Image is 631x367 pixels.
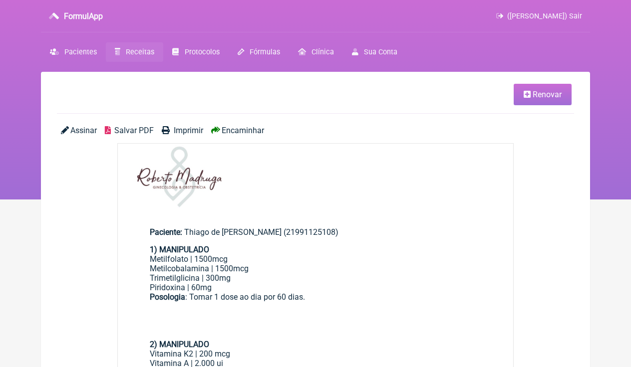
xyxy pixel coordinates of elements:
span: Receitas [126,48,154,56]
div: Thiago de [PERSON_NAME] (21991125108) [150,227,481,237]
a: Sua Conta [343,42,406,62]
a: ([PERSON_NAME]) Sair [496,12,582,20]
span: Salvar PDF [114,126,154,135]
div: Trimetilglicina | 300mg [150,273,481,283]
span: Protocolos [185,48,220,56]
span: Pacientes [64,48,97,56]
span: Renovar [533,90,562,99]
a: Clínica [289,42,343,62]
strong: 2) MANIPULADO [150,340,209,349]
strong: 1) MANIPULADO [150,245,209,254]
a: Protocolos [163,42,228,62]
a: Salvar PDF [105,126,154,135]
h3: FormulApp [64,11,103,21]
span: Clínica [312,48,334,56]
span: Paciente: [150,227,182,237]
a: Fórmulas [229,42,289,62]
div: : Tomar 1 dose ao dia por 60 dias. [150,292,481,340]
a: Renovar [514,84,572,105]
div: Vitamina K2 | 200 mcg [150,349,481,359]
span: Assinar [70,126,97,135]
img: Z [118,144,513,209]
div: Metilcobalamina | 1500mcg [150,264,481,273]
a: Imprimir [162,126,203,135]
span: Imprimir [174,126,203,135]
span: Sua Conta [364,48,397,56]
div: Metilfolato | 1500mcg [150,254,481,264]
a: Pacientes [41,42,106,62]
a: Encaminhar [211,126,264,135]
div: Piridoxina | 60mg [150,283,481,292]
span: Encaminhar [222,126,264,135]
strong: Posologia [150,292,185,302]
a: Receitas [106,42,163,62]
span: ([PERSON_NAME]) Sair [507,12,582,20]
span: Fórmulas [250,48,280,56]
a: Assinar [61,126,97,135]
